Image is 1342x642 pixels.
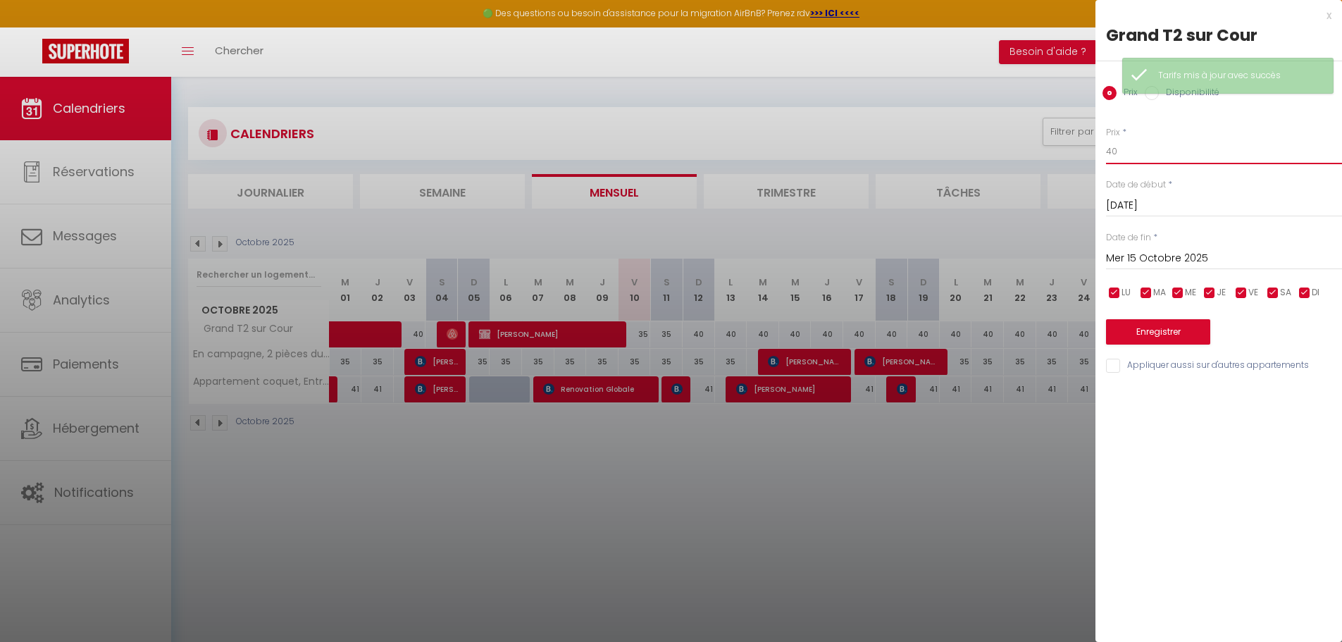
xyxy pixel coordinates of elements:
label: Prix [1117,86,1138,101]
div: x [1095,7,1331,24]
label: Date de début [1106,178,1166,192]
div: Grand T2 sur Cour [1106,24,1331,47]
span: LU [1122,286,1131,300]
button: Enregistrer [1106,319,1210,345]
div: Tarifs mis à jour avec succès [1158,69,1319,82]
span: VE [1248,286,1258,300]
label: Date de fin [1106,231,1151,245]
span: MA [1153,286,1166,300]
span: JE [1217,286,1226,300]
span: SA [1280,286,1291,300]
label: Prix [1106,126,1120,140]
span: DI [1312,286,1319,300]
span: ME [1185,286,1196,300]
